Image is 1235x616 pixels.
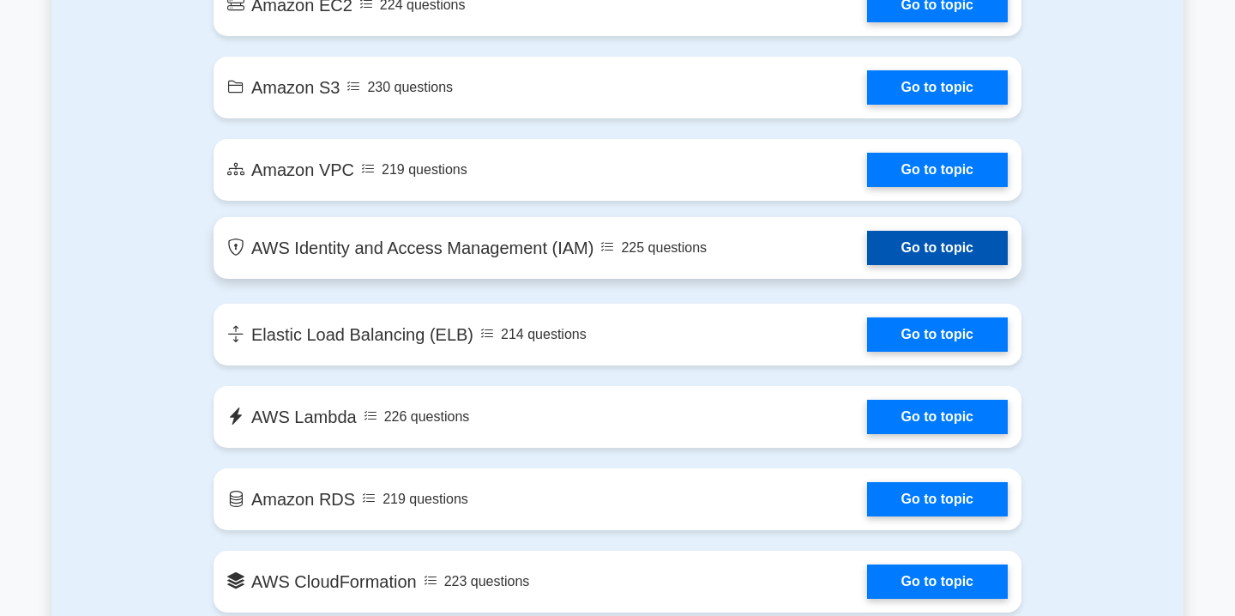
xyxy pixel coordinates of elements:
a: Go to topic [867,70,1008,105]
a: Go to topic [867,482,1008,516]
a: Go to topic [867,153,1008,187]
a: Go to topic [867,565,1008,599]
a: Go to topic [867,231,1008,265]
a: Go to topic [867,400,1008,434]
a: Go to topic [867,317,1008,352]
